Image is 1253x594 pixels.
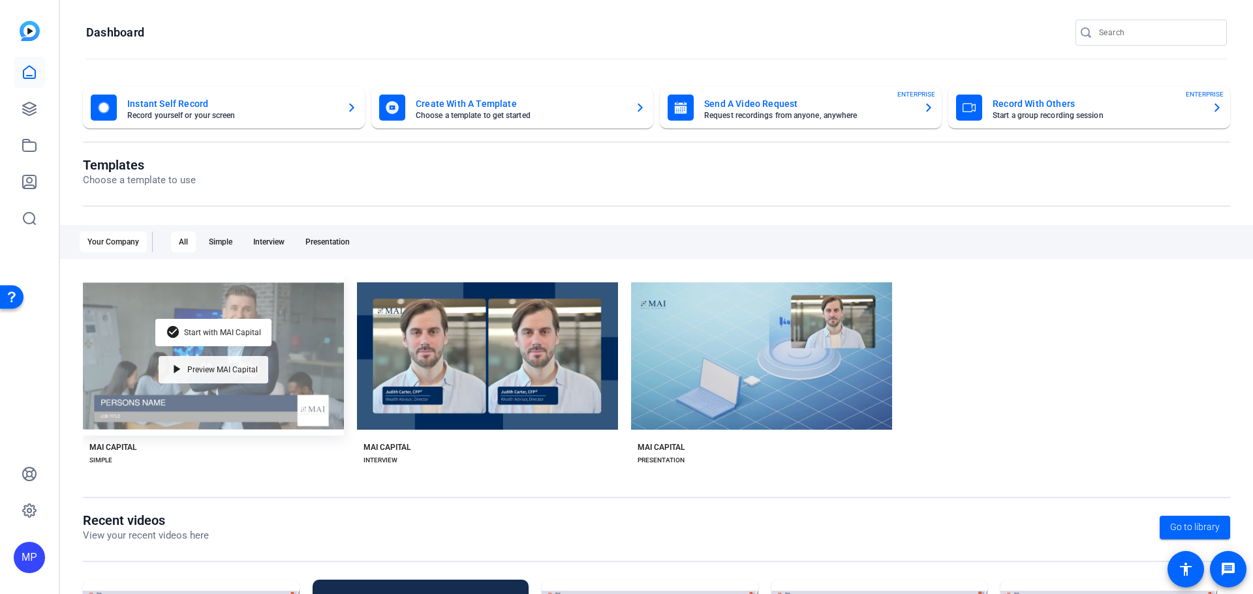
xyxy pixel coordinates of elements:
div: MP [14,542,45,573]
div: MAI CAPITAL [89,442,136,453]
div: MAI CAPITAL [638,442,685,453]
img: blue-gradient.svg [20,21,40,41]
div: Interview [245,231,292,252]
mat-card-subtitle: Start a group recording session [993,111,1201,119]
div: INTERVIEW [364,455,397,466]
p: Choose a template to use [83,173,196,188]
button: Create With A TemplateChoose a template to get started [371,87,653,128]
div: Your Company [80,231,147,252]
span: Start with MAI Capital [184,329,261,336]
div: MAI CAPITAL [364,442,410,453]
mat-card-title: Send A Video Request [704,96,913,111]
mat-card-subtitle: Record yourself or your screen [127,111,336,119]
p: View your recent videos here [83,528,209,543]
mat-icon: accessibility [1178,561,1194,577]
mat-icon: message [1220,561,1236,577]
input: Search [1099,25,1216,40]
button: Send A Video RequestRequest recordings from anyone, anywhereENTERPRISE [660,87,942,128]
span: Preview MAI Capital [187,366,258,374]
mat-icon: play_arrow [169,362,185,378]
mat-card-title: Record With Others [993,96,1201,111]
div: SIMPLE [89,455,112,466]
button: Instant Self RecordRecord yourself or your screen [83,87,365,128]
button: Record With OthersStart a group recording sessionENTERPRISE [948,87,1230,128]
div: Simple [201,231,240,252]
mat-icon: check_circle [166,325,181,340]
h1: Dashboard [86,25,144,40]
h1: Templates [83,157,196,173]
span: ENTERPRISE [1186,89,1224,99]
a: Go to library [1160,516,1230,539]
h1: Recent videos [83,512,209,528]
div: PRESENTATION [638,455,685,466]
mat-card-title: Instant Self Record [127,96,336,111]
div: All [171,231,196,252]
span: Go to library [1170,520,1220,534]
mat-card-subtitle: Request recordings from anyone, anywhere [704,111,913,119]
div: Presentation [298,231,358,252]
span: ENTERPRISE [897,89,935,99]
mat-card-subtitle: Choose a template to get started [416,111,625,119]
mat-card-title: Create With A Template [416,96,625,111]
